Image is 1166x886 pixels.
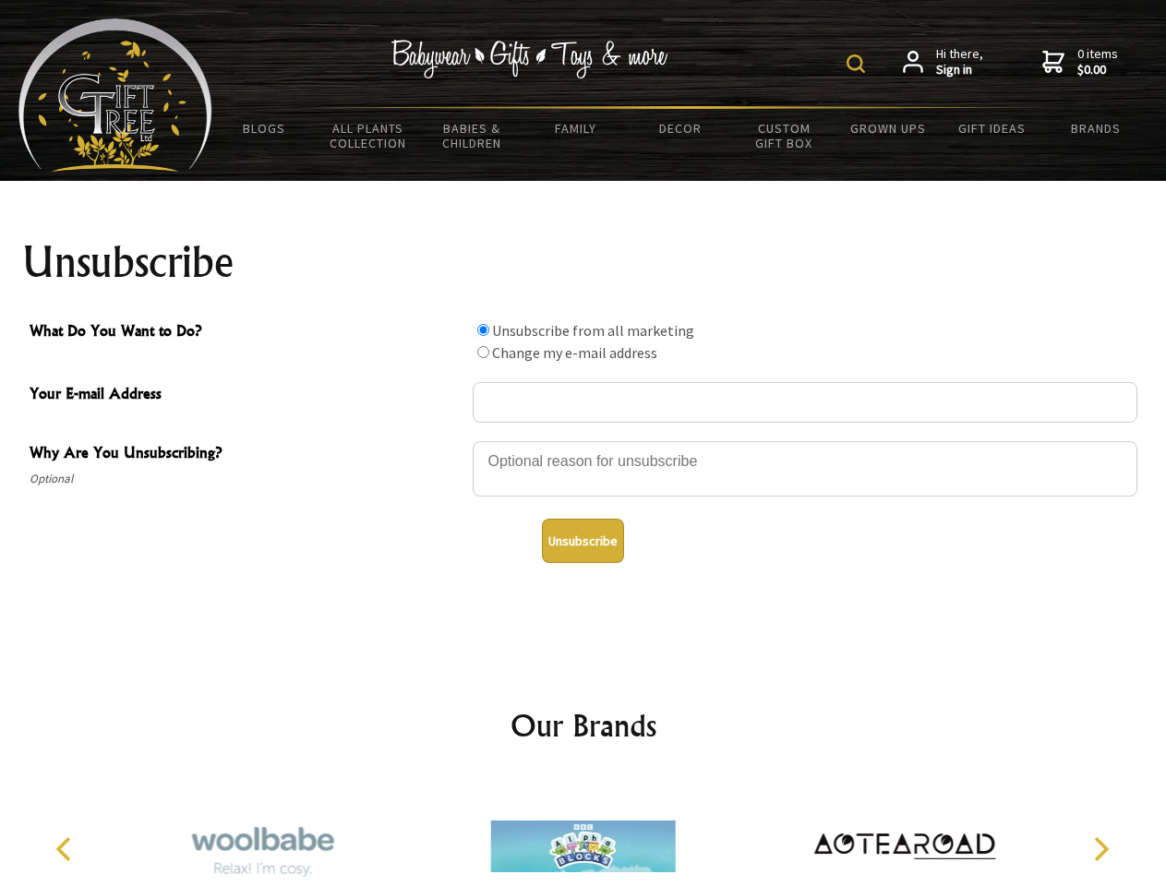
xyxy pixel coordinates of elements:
[477,346,489,358] input: What Do You Want to Do?
[1042,46,1118,78] a: 0 items$0.00
[212,109,317,148] a: BLOGS
[37,703,1130,748] h2: Our Brands
[936,46,983,78] span: Hi there,
[420,109,524,162] a: Babies & Children
[936,62,983,78] strong: Sign in
[22,240,1145,284] h1: Unsubscribe
[317,109,421,162] a: All Plants Collection
[391,40,668,78] img: Babywear - Gifts - Toys & more
[473,382,1137,423] input: Your E-mail Address
[473,441,1137,497] textarea: Why Are You Unsubscribing?
[732,109,836,162] a: Custom Gift Box
[477,324,489,336] input: What Do You Want to Do?
[30,441,463,468] span: Why Are You Unsubscribing?
[524,109,629,148] a: Family
[1077,45,1118,78] span: 0 items
[46,829,87,869] button: Previous
[492,343,657,362] label: Change my e-mail address
[492,321,694,340] label: Unsubscribe from all marketing
[835,109,940,148] a: Grown Ups
[1077,62,1118,78] strong: $0.00
[1080,829,1121,869] button: Next
[18,18,212,172] img: Babyware - Gifts - Toys and more...
[542,519,624,563] button: Unsubscribe
[30,382,463,409] span: Your E-mail Address
[903,46,983,78] a: Hi there,Sign in
[847,54,865,73] img: product search
[1044,109,1148,148] a: Brands
[30,319,463,346] span: What Do You Want to Do?
[628,109,732,148] a: Decor
[30,468,463,490] span: Optional
[940,109,1044,148] a: Gift Ideas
